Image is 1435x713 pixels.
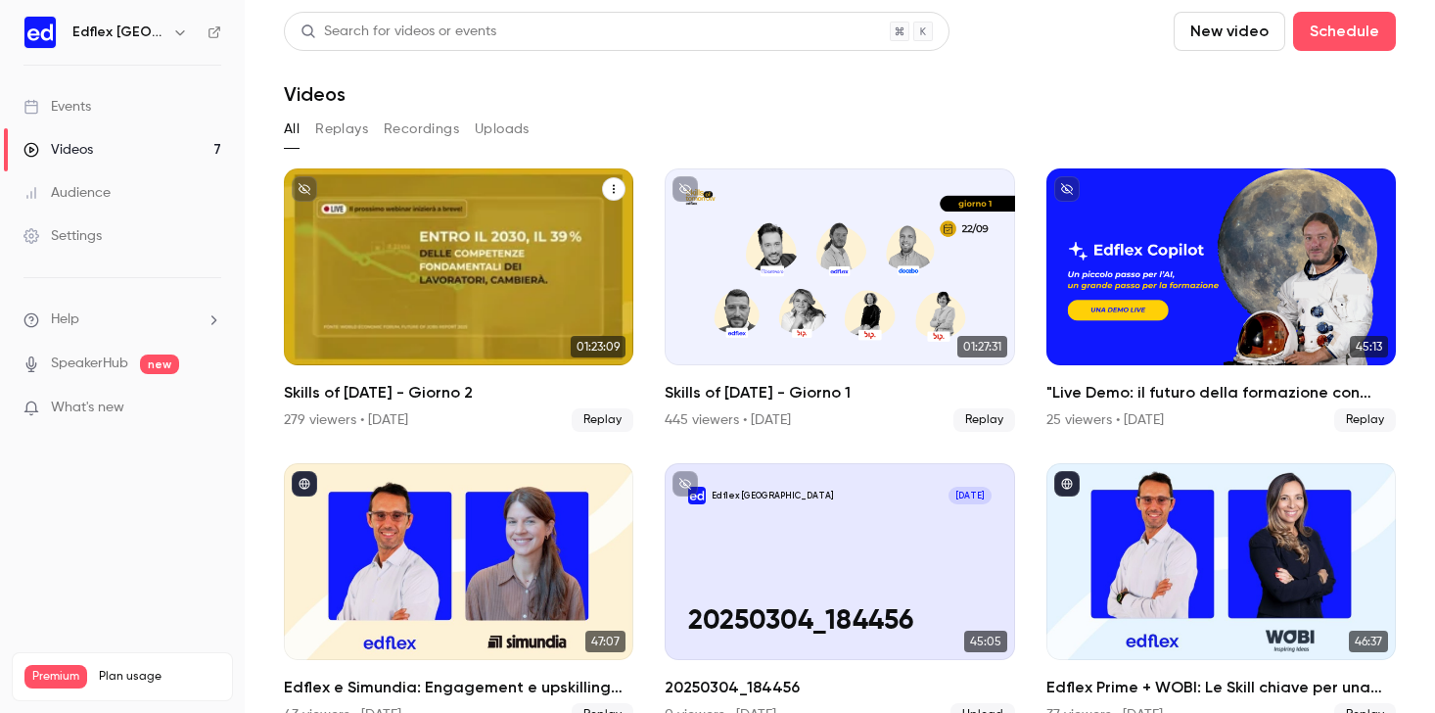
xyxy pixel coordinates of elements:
span: new [140,355,179,374]
span: Replay [953,408,1015,432]
div: Events [23,97,91,117]
h2: Edflex e Simundia: Engagement e upskilling per la talent retention [284,676,633,699]
span: Replay [572,408,633,432]
button: All [284,114,300,145]
span: 46:37 [1349,631,1388,652]
h2: Skills of [DATE] - Giorno 2 [284,381,633,404]
h2: Edflex Prime + WOBI: Le Skill chiave per una leadership a prova di futuro [1046,676,1396,699]
button: published [1054,471,1080,497]
span: 45:05 [964,631,1007,652]
section: Videos [284,12,1396,701]
span: 45:13 [1350,336,1388,357]
button: Replays [315,114,368,145]
button: New video [1174,12,1285,51]
h1: Videos [284,82,346,106]
button: unpublished [672,176,698,202]
span: Plan usage [99,669,220,685]
h2: "Live Demo: il futuro della formazione con Edflex Copilot" [1046,381,1396,404]
span: [DATE] [949,487,991,504]
div: 445 viewers • [DATE] [665,410,791,430]
p: Edflex [GEOGRAPHIC_DATA] [712,490,833,501]
p: 20250304_184456 [688,605,991,637]
span: Help [51,309,79,330]
span: Replay [1334,408,1396,432]
li: Skills of Tomorrow - Giorno 2 [284,168,633,432]
div: 25 viewers • [DATE] [1046,410,1164,430]
button: Recordings [384,114,459,145]
div: 279 viewers • [DATE] [284,410,408,430]
button: Schedule [1293,12,1396,51]
img: Edflex Italy [24,17,56,48]
div: Search for videos or events [301,22,496,42]
span: What's new [51,398,124,418]
button: unpublished [292,176,317,202]
h2: 20250304_184456 [665,676,1014,699]
span: 01:27:31 [957,336,1007,357]
span: 01:23:09 [571,336,625,357]
a: 45:13"Live Demo: il futuro della formazione con Edflex Copilot"25 viewers • [DATE]Replay [1046,168,1396,432]
button: unpublished [1054,176,1080,202]
h6: Edflex [GEOGRAPHIC_DATA] [72,23,164,42]
iframe: Noticeable Trigger [198,400,221,417]
a: 01:27:31Skills of [DATE] - Giorno 1445 viewers • [DATE]Replay [665,168,1014,432]
button: unpublished [672,471,698,497]
li: help-dropdown-opener [23,309,221,330]
span: Premium [24,665,87,689]
a: SpeakerHub [51,354,128,374]
div: Settings [23,226,102,246]
div: Videos [23,140,93,160]
button: published [292,471,317,497]
a: 01:23:09Skills of [DATE] - Giorno 2279 viewers • [DATE]Replay [284,168,633,432]
li: "Live Demo: il futuro della formazione con Edflex Copilot" [1046,168,1396,432]
button: Uploads [475,114,530,145]
div: Audience [23,183,111,203]
li: Skills of Tomorrow - Giorno 1 [665,168,1014,432]
h2: Skills of [DATE] - Giorno 1 [665,381,1014,404]
span: 47:07 [585,631,625,652]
